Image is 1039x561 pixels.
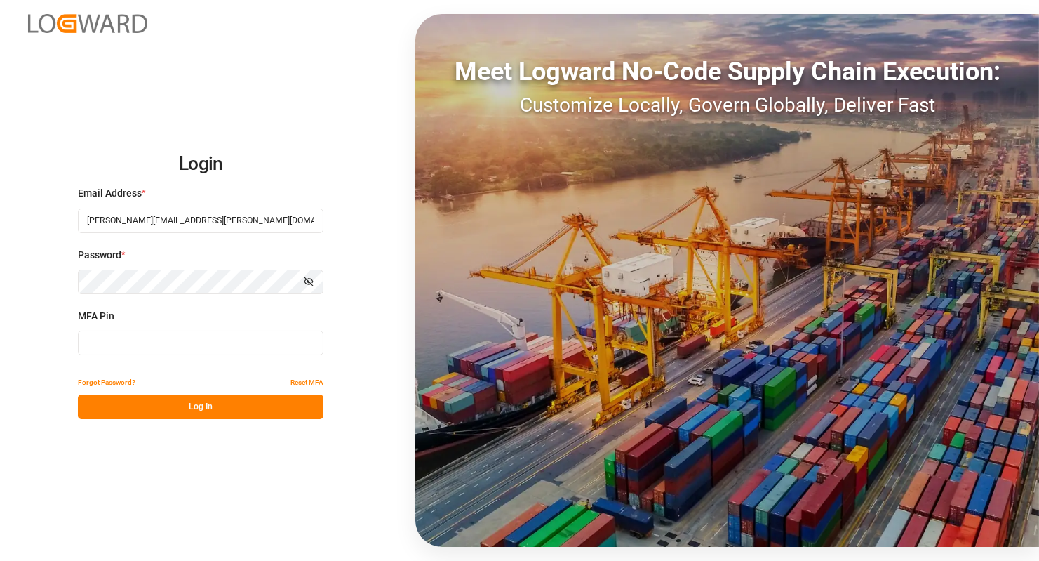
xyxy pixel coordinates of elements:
div: Meet Logward No-Code Supply Chain Execution: [415,53,1039,91]
div: Customize Locally, Govern Globally, Deliver Fast [415,91,1039,120]
span: MFA Pin [78,309,114,324]
button: Reset MFA [290,370,323,395]
span: Email Address [78,186,142,201]
span: Password [78,248,121,263]
button: Log In [78,395,323,419]
button: Forgot Password? [78,370,135,395]
img: Logward_new_orange.png [28,14,147,33]
input: Enter your email [78,209,323,233]
h2: Login [78,142,323,187]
